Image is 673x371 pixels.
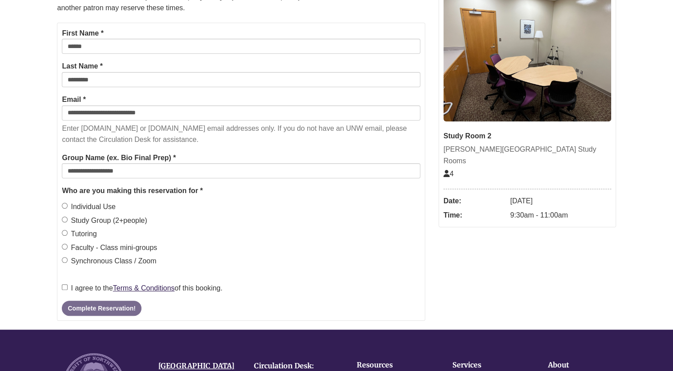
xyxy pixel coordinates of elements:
[62,28,103,39] label: First Name *
[62,301,141,316] button: Complete Reservation!
[62,244,68,250] input: Faculty - Class mini-groups
[443,130,611,142] div: Study Room 2
[62,242,157,254] label: Faculty - Class mini-groups
[62,228,97,240] label: Tutoring
[62,185,420,197] legend: Who are you making this reservation for *
[443,194,506,208] dt: Date:
[62,217,68,222] input: Study Group (2+people)
[62,255,156,267] label: Synchronous Class / Zoom
[510,194,611,208] dd: [DATE]
[62,257,68,263] input: Synchronous Class / Zoom
[443,144,611,166] div: [PERSON_NAME][GEOGRAPHIC_DATA] Study Rooms
[62,215,147,226] label: Study Group (2+people)
[62,60,103,72] label: Last Name *
[443,170,454,177] span: The capacity of this space
[254,362,336,370] h4: Circulation Desk:
[62,230,68,236] input: Tutoring
[62,201,116,213] label: Individual Use
[62,203,68,209] input: Individual Use
[113,284,175,292] a: Terms & Conditions
[62,284,68,290] input: I agree to theTerms & Conditionsof this booking.
[510,208,611,222] dd: 9:30am - 11:00am
[443,208,506,222] dt: Time:
[548,361,616,369] h4: About
[357,361,425,369] h4: Resources
[158,361,234,370] a: [GEOGRAPHIC_DATA]
[62,152,176,164] label: Group Name (ex. Bio Final Prep) *
[452,361,520,369] h4: Services
[62,282,222,294] label: I agree to the of this booking.
[62,123,420,145] p: Enter [DOMAIN_NAME] or [DOMAIN_NAME] email addresses only. If you do not have an UNW email, pleas...
[62,94,85,105] label: Email *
